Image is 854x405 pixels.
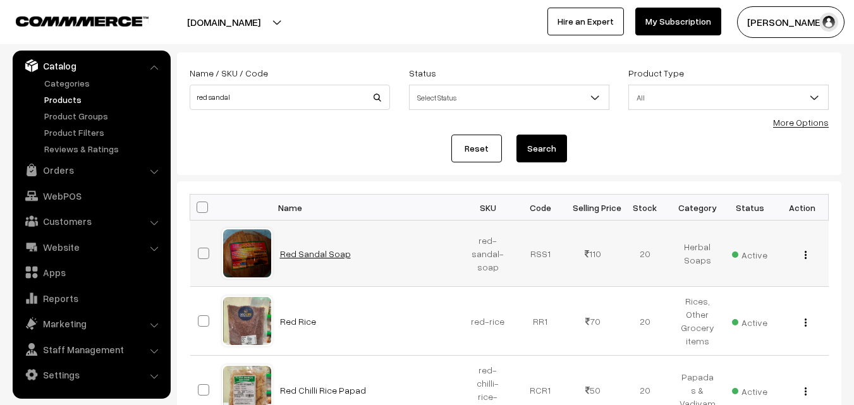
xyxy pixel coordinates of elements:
[190,66,268,80] label: Name / SKU / Code
[272,195,462,221] th: Name
[16,236,166,258] a: Website
[410,87,609,109] span: Select Status
[16,363,166,386] a: Settings
[16,16,149,26] img: COMMMERCE
[280,248,351,259] a: Red Sandal Soap
[724,195,776,221] th: Status
[671,221,724,287] td: Herbal Soaps
[671,287,724,356] td: Rices, Other Grocery items
[732,245,767,262] span: Active
[16,261,166,284] a: Apps
[566,287,619,356] td: 70
[280,385,366,396] a: Red Chilli Rice Papad
[566,221,619,287] td: 110
[16,54,166,77] a: Catalog
[773,117,829,128] a: More Options
[409,66,436,80] label: Status
[635,8,721,35] a: My Subscription
[805,318,807,327] img: Menu
[462,221,515,287] td: red-sandal-soap
[280,316,316,327] a: Red Rice
[516,135,567,162] button: Search
[462,287,515,356] td: red-rice
[41,109,166,123] a: Product Groups
[409,85,609,110] span: Select Status
[514,221,566,287] td: RSS1
[16,287,166,310] a: Reports
[41,76,166,90] a: Categories
[776,195,829,221] th: Action
[41,126,166,139] a: Product Filters
[805,251,807,259] img: Menu
[805,387,807,396] img: Menu
[16,210,166,233] a: Customers
[628,85,829,110] span: All
[514,287,566,356] td: RR1
[619,195,671,221] th: Stock
[547,8,624,35] a: Hire an Expert
[671,195,724,221] th: Category
[819,13,838,32] img: user
[16,13,126,28] a: COMMMERCE
[190,85,390,110] input: Name / SKU / Code
[462,195,515,221] th: SKU
[16,159,166,181] a: Orders
[143,6,305,38] button: [DOMAIN_NAME]
[619,287,671,356] td: 20
[16,312,166,335] a: Marketing
[566,195,619,221] th: Selling Price
[451,135,502,162] a: Reset
[732,313,767,329] span: Active
[737,6,845,38] button: [PERSON_NAME]
[41,93,166,106] a: Products
[628,66,684,80] label: Product Type
[514,195,566,221] th: Code
[16,184,166,207] a: WebPOS
[732,382,767,398] span: Active
[16,338,166,361] a: Staff Management
[41,142,166,155] a: Reviews & Ratings
[619,221,671,287] td: 20
[629,87,828,109] span: All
